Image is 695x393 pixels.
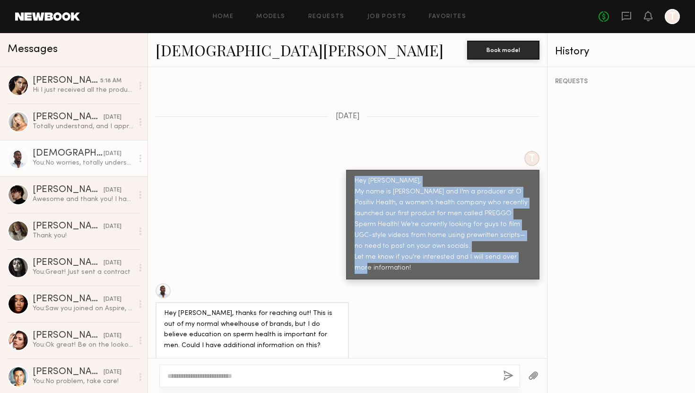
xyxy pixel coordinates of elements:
[308,14,345,20] a: Requests
[33,76,100,86] div: [PERSON_NAME]
[8,44,58,55] span: Messages
[104,113,122,122] div: [DATE]
[33,367,104,377] div: [PERSON_NAME]
[33,113,104,122] div: [PERSON_NAME]
[100,77,122,86] div: 5:18 AM
[665,9,680,24] a: T
[355,176,531,274] div: Hey [PERSON_NAME], My name is [PERSON_NAME] and I’m a producer at O Positiv Health, a women’s hea...
[213,14,234,20] a: Home
[33,185,104,195] div: [PERSON_NAME]
[33,122,133,131] div: Totally understand, and I appreciate you keeping me in mind for future projects! I really admire ...
[467,45,539,53] a: Book model
[104,295,122,304] div: [DATE]
[555,79,687,85] div: REQUESTS
[104,186,122,195] div: [DATE]
[33,268,133,277] div: You: Great! Just sent a contract
[33,341,133,349] div: You: Ok great! Be on the lookout for a contract and welcome email - will send either [DATE] or [D...
[336,113,360,121] span: [DATE]
[33,295,104,304] div: [PERSON_NAME]
[156,40,443,60] a: [DEMOGRAPHIC_DATA][PERSON_NAME]
[104,259,122,268] div: [DATE]
[33,258,104,268] div: [PERSON_NAME]
[104,222,122,231] div: [DATE]
[104,332,122,341] div: [DATE]
[467,41,539,60] button: Book model
[33,149,104,158] div: [DEMOGRAPHIC_DATA][PERSON_NAME]
[256,14,285,20] a: Models
[33,331,104,341] div: [PERSON_NAME]
[367,14,407,20] a: Job Posts
[33,195,133,204] div: Awesome and thank you! I have gone ahead and signed up. Please let me know if you need anything e...
[33,222,104,231] div: [PERSON_NAME]
[33,304,133,313] div: You: Saw you joined on Aspire, thanks [PERSON_NAME]! Be on the lookout for a contract and welcome...
[104,368,122,377] div: [DATE]
[33,158,133,167] div: You: No worries, totally understand!
[104,149,122,158] div: [DATE]
[429,14,466,20] a: Favorites
[33,231,133,240] div: Thank you!
[33,377,133,386] div: You: No problem, take care!
[33,86,133,95] div: Hi I just received all the products! Will look out for the emails :) thanks!
[555,46,687,57] div: History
